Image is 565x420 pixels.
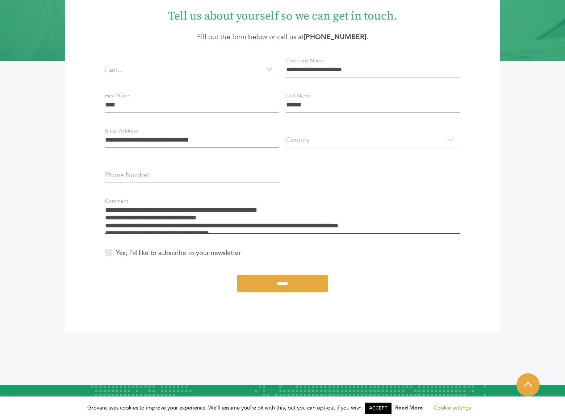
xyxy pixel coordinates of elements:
[105,170,150,180] label: Phone Number
[304,32,368,42] strong: .
[304,32,366,42] a: [PHONE_NUMBER]
[286,92,311,100] label: Last Name
[395,404,423,411] a: Read More
[105,92,130,100] label: First Name
[434,404,471,411] a: Cookie settings
[87,3,478,24] h1: Tell us about yourself so we can get in touch.
[286,57,324,65] label: Company Name
[105,197,128,205] label: Comment
[87,32,478,42] p: Fill out the form below or call us at
[105,248,241,258] label: Yes, I’d like to subscribe to your newsletter
[105,127,138,135] label: Email Address
[365,403,392,414] a: ACCEPT
[87,404,478,411] span: Grovara uses cookies to improve your experience. We'll assume you're ok with this, but you can op...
